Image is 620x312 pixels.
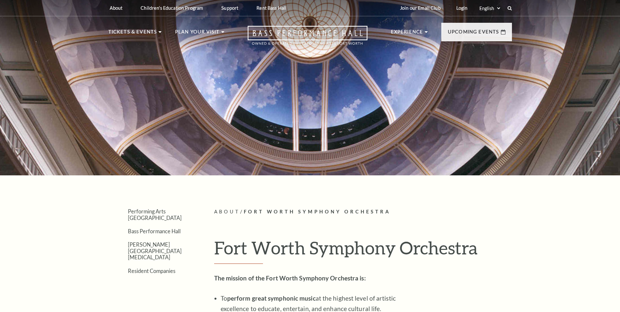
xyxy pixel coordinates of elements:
[128,228,181,234] a: Bass Performance Hall
[256,5,286,11] p: Rent Bass Hall
[110,5,123,11] p: About
[128,268,175,274] a: Resident Companies
[128,241,182,260] a: [PERSON_NAME][GEOGRAPHIC_DATA][MEDICAL_DATA]
[214,209,240,214] span: About
[214,274,366,282] strong: The mission of the Fort Worth Symphony Orchestra is:
[448,28,499,40] p: Upcoming Events
[108,28,157,40] p: Tickets & Events
[175,28,220,40] p: Plan Your Visit
[214,208,512,216] p: /
[214,237,512,264] h1: Fort Worth Symphony Orchestra
[221,5,238,11] p: Support
[478,5,501,11] select: Select:
[391,28,423,40] p: Experience
[244,209,391,214] span: Fort Worth Symphony Orchestra
[141,5,203,11] p: Children's Education Program
[227,294,316,302] strong: perform great symphonic music
[128,208,182,221] a: Performing Arts [GEOGRAPHIC_DATA]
